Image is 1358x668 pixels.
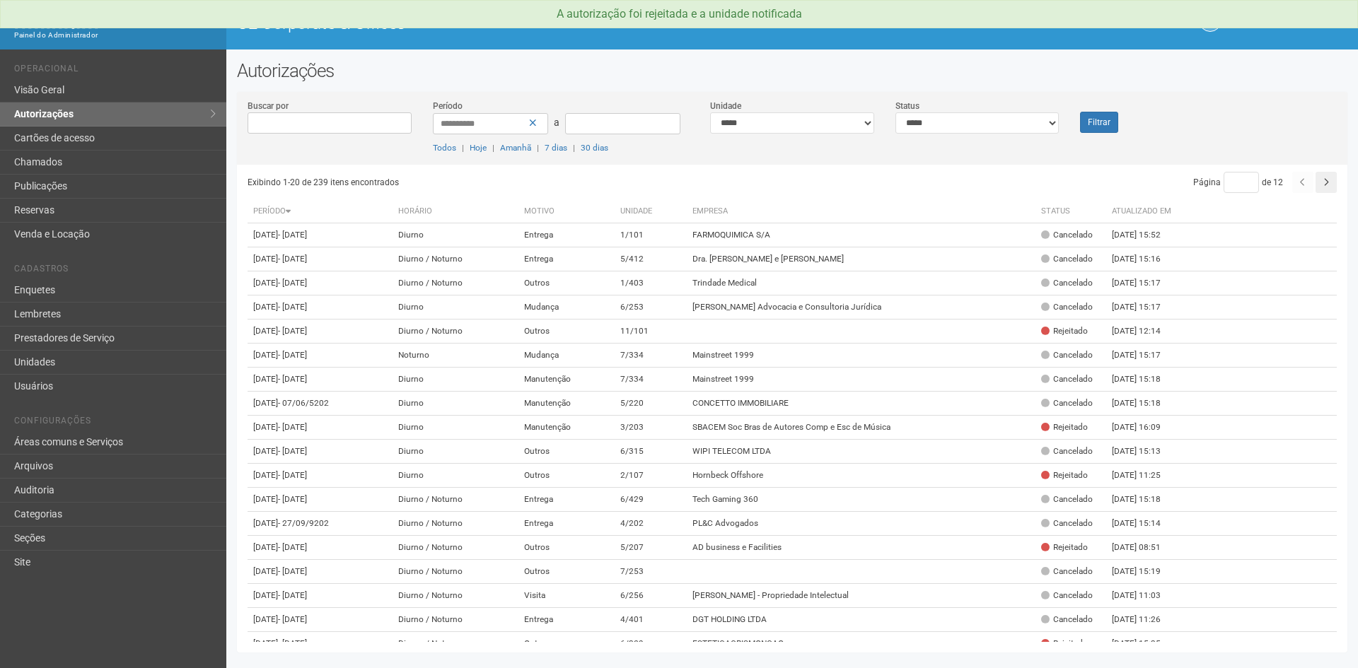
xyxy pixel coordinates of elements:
[518,295,615,320] td: Mudança
[393,440,518,464] td: Diurno
[278,590,307,600] span: - [DATE]
[14,29,216,42] div: Painel do Administrador
[518,320,615,344] td: Outros
[1041,445,1093,457] div: Cancelado
[278,638,307,648] span: - [DATE]
[545,143,567,153] a: 7 dias
[393,608,518,632] td: Diurno / Noturno
[500,143,531,153] a: Amanhã
[687,344,1035,368] td: Mainstreet 1999
[1106,344,1184,368] td: [DATE] 15:17
[278,470,307,480] span: - [DATE]
[518,344,615,368] td: Mudança
[393,392,518,416] td: Diurno
[615,632,687,656] td: 6/329
[393,368,518,392] td: Diurno
[1035,200,1106,223] th: Status
[248,223,393,247] td: [DATE]
[687,223,1035,247] td: FARMOQUIMICA S/A
[248,464,393,488] td: [DATE]
[1106,416,1184,440] td: [DATE] 16:09
[518,488,615,512] td: Entrega
[393,223,518,247] td: Diurno
[1106,560,1184,584] td: [DATE] 15:19
[615,392,687,416] td: 5/220
[615,536,687,560] td: 5/207
[615,368,687,392] td: 7/334
[278,422,307,432] span: - [DATE]
[687,200,1035,223] th: Empresa
[1106,223,1184,247] td: [DATE] 15:52
[518,536,615,560] td: Outros
[518,416,615,440] td: Manutenção
[1041,277,1093,289] div: Cancelado
[14,64,216,78] li: Operacional
[248,512,393,536] td: [DATE]
[248,271,393,295] td: [DATE]
[895,100,919,112] label: Status
[1041,373,1093,385] div: Cancelado
[278,614,307,624] span: - [DATE]
[248,440,393,464] td: [DATE]
[278,350,307,360] span: - [DATE]
[14,264,216,279] li: Cadastros
[492,143,494,153] span: |
[278,518,329,528] span: - 27/09/9202
[687,368,1035,392] td: Mainstreet 1999
[393,584,518,608] td: Diurno / Noturno
[1106,632,1184,656] td: [DATE] 15:35
[615,584,687,608] td: 6/256
[554,117,559,128] span: a
[248,100,289,112] label: Buscar por
[278,446,307,456] span: - [DATE]
[393,295,518,320] td: Diurno
[687,488,1035,512] td: Tech Gaming 360
[687,392,1035,416] td: CONCETTO IMMOBILIARE
[278,566,307,576] span: - [DATE]
[278,374,307,384] span: - [DATE]
[1106,200,1184,223] th: Atualizado em
[248,172,793,193] div: Exibindo 1-20 de 239 itens encontrados
[1041,349,1093,361] div: Cancelado
[1041,397,1093,409] div: Cancelado
[1041,614,1093,626] div: Cancelado
[687,416,1035,440] td: SBACEM Soc Bras de Autores Comp e Esc de Música
[537,143,539,153] span: |
[393,464,518,488] td: Diurno
[615,512,687,536] td: 4/202
[1041,638,1088,650] div: Rejeitado
[687,247,1035,271] td: Dra. [PERSON_NAME] e [PERSON_NAME]
[1041,325,1088,337] div: Rejeitado
[248,392,393,416] td: [DATE]
[248,584,393,608] td: [DATE]
[248,536,393,560] td: [DATE]
[1041,590,1093,602] div: Cancelado
[278,542,307,552] span: - [DATE]
[518,200,615,223] th: Motivo
[1106,608,1184,632] td: [DATE] 11:26
[518,560,615,584] td: Outros
[518,584,615,608] td: Visita
[1106,392,1184,416] td: [DATE] 15:18
[393,200,518,223] th: Horário
[278,278,307,288] span: - [DATE]
[518,368,615,392] td: Manutenção
[1106,488,1184,512] td: [DATE] 15:18
[615,271,687,295] td: 1/403
[14,416,216,430] li: Configurações
[248,200,393,223] th: Período
[1041,566,1093,578] div: Cancelado
[1106,271,1184,295] td: [DATE] 15:17
[518,271,615,295] td: Outros
[393,536,518,560] td: Diurno / Noturno
[248,247,393,271] td: [DATE]
[278,494,307,504] span: - [DATE]
[393,320,518,344] td: Diurno / Noturno
[1106,440,1184,464] td: [DATE] 15:13
[278,254,307,264] span: - [DATE]
[248,368,393,392] td: [DATE]
[615,344,687,368] td: 7/334
[470,143,487,153] a: Hoje
[518,464,615,488] td: Outros
[1041,229,1093,241] div: Cancelado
